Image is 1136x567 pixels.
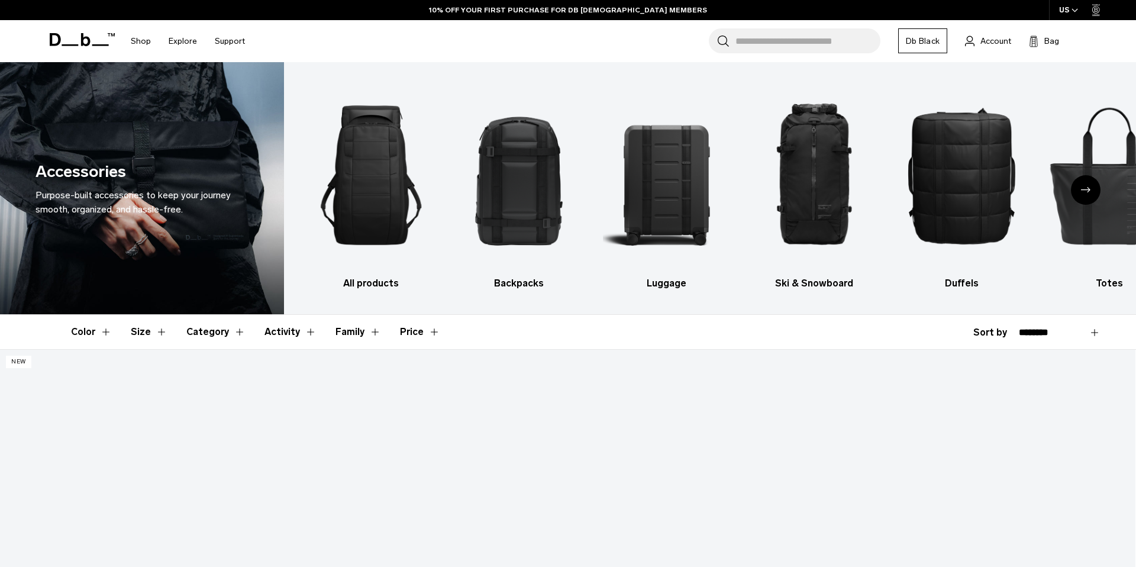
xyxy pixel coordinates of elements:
[71,315,112,349] button: Toggle Filter
[603,80,730,270] img: Db
[35,188,248,217] div: Purpose-built accessories to keep your journey smooth, organized, and hassle-free.
[400,315,440,349] button: Toggle Price
[751,80,878,291] li: 4 / 10
[980,35,1011,47] span: Account
[603,80,730,291] li: 3 / 10
[751,80,878,291] a: Db Ski & Snowboard
[122,20,254,62] nav: Main Navigation
[603,80,730,291] a: Db Luggage
[603,276,730,291] h3: Luggage
[1071,175,1100,205] div: Next slide
[456,80,583,291] a: Db Backpacks
[898,80,1025,291] li: 5 / 10
[898,80,1025,291] a: Db Duffels
[6,356,31,368] p: New
[898,276,1025,291] h3: Duffels
[308,80,435,291] a: Db All products
[335,315,381,349] button: Toggle Filter
[186,315,246,349] button: Toggle Filter
[131,315,167,349] button: Toggle Filter
[429,5,707,15] a: 10% OFF YOUR FIRST PURCHASE FOR DB [DEMOGRAPHIC_DATA] MEMBERS
[131,20,151,62] a: Shop
[898,80,1025,270] img: Db
[35,160,126,184] h1: Accessories
[215,20,245,62] a: Support
[456,80,583,291] li: 2 / 10
[169,20,197,62] a: Explore
[308,80,435,270] img: Db
[1029,34,1059,48] button: Bag
[898,28,947,53] a: Db Black
[308,276,435,291] h3: All products
[456,276,583,291] h3: Backpacks
[751,80,878,270] img: Db
[456,80,583,270] img: Db
[264,315,317,349] button: Toggle Filter
[1044,35,1059,47] span: Bag
[751,276,878,291] h3: Ski & Snowboard
[965,34,1011,48] a: Account
[308,80,435,291] li: 1 / 10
